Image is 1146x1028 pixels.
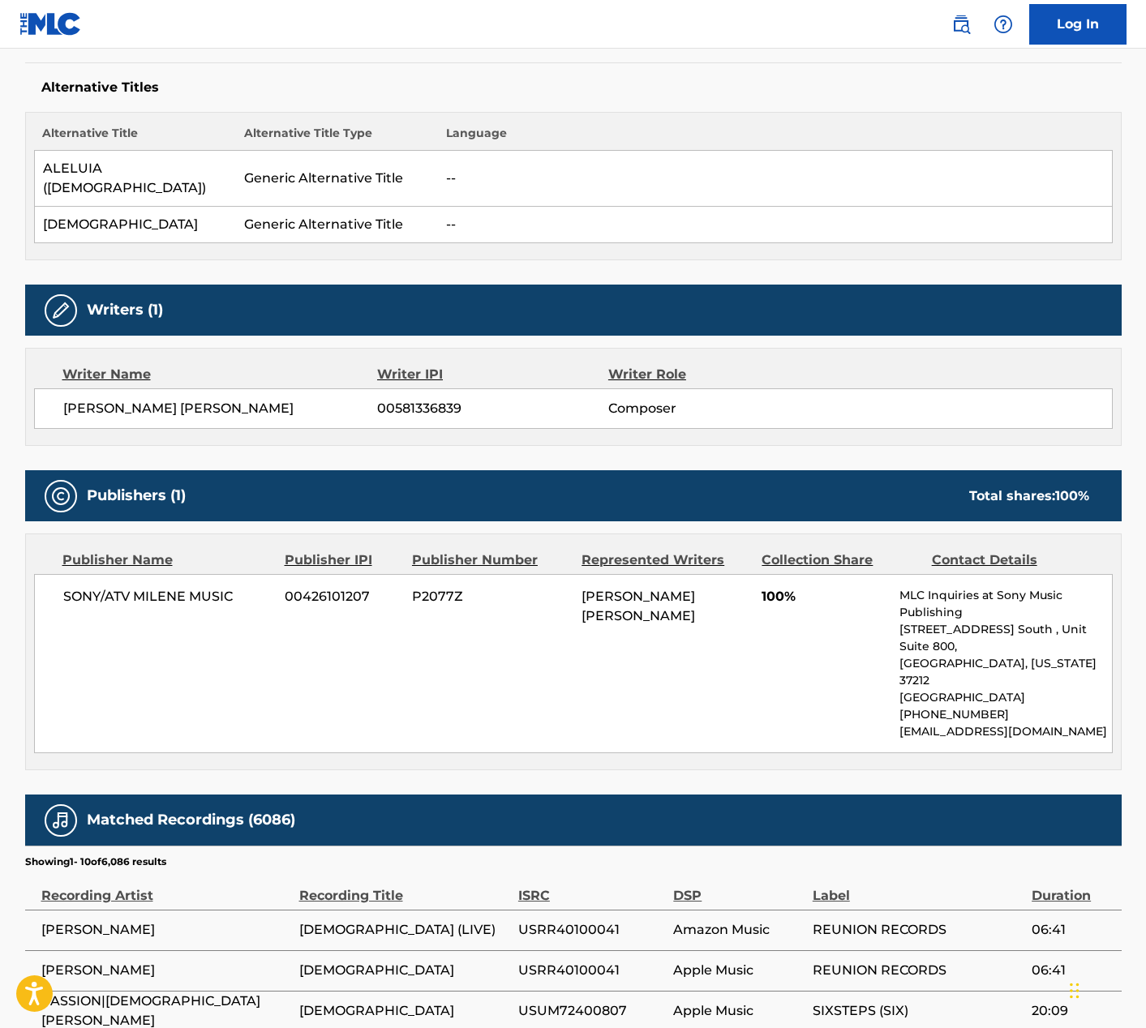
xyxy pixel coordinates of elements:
span: SONY/ATV MILENE MUSIC [63,587,273,606]
span: USRR40100041 [518,961,665,980]
div: Publisher IPI [285,550,400,570]
iframe: Chat Widget [1065,950,1146,1028]
span: [DEMOGRAPHIC_DATA] [299,1001,510,1021]
span: 100% [762,587,887,606]
span: Amazon Music [673,920,804,940]
span: [DEMOGRAPHIC_DATA] [299,961,510,980]
span: 06:41 [1032,961,1113,980]
span: [PERSON_NAME] [PERSON_NAME] [582,589,695,623]
img: search [951,15,971,34]
img: Writers [51,301,71,320]
span: REUNION RECORDS [813,920,1024,940]
span: 20:09 [1032,1001,1113,1021]
div: Recording Title [299,869,510,906]
a: Log In [1029,4,1127,45]
div: Publisher Name [62,550,273,570]
div: Drag [1070,966,1079,1015]
p: [PHONE_NUMBER] [899,706,1111,723]
td: [DEMOGRAPHIC_DATA] [34,207,236,243]
div: Label [813,869,1024,906]
div: Collection Share [762,550,919,570]
td: ALELUIA ([DEMOGRAPHIC_DATA]) [34,151,236,207]
h5: Alternative Titles [41,79,1105,96]
span: [PERSON_NAME] [41,920,291,940]
h5: Matched Recordings (6086) [87,811,295,829]
td: -- [438,151,1112,207]
th: Language [438,125,1112,151]
span: 06:41 [1032,920,1113,940]
a: Public Search [945,8,977,41]
th: Alternative Title [34,125,236,151]
div: ISRC [518,869,665,906]
span: Composer [608,399,818,418]
p: [GEOGRAPHIC_DATA] [899,689,1111,706]
span: USUM72400807 [518,1001,665,1021]
div: Writer Name [62,365,378,384]
td: Generic Alternative Title [236,207,438,243]
img: Publishers [51,486,71,506]
div: Publisher Number [412,550,569,570]
span: SIXSTEPS (SIX) [813,1001,1024,1021]
span: Apple Music [673,1001,804,1021]
p: [EMAIL_ADDRESS][DOMAIN_NAME] [899,723,1111,740]
span: [PERSON_NAME] [PERSON_NAME] [63,399,378,418]
span: P2077Z [412,587,569,606]
th: Alternative Title Type [236,125,438,151]
span: [DEMOGRAPHIC_DATA] (LIVE) [299,920,510,940]
p: Showing 1 - 10 of 6,086 results [25,855,166,869]
h5: Writers (1) [87,301,163,319]
div: Writer IPI [377,365,608,384]
div: Recording Artist [41,869,291,906]
span: 00426101207 [285,587,400,606]
img: help [994,15,1013,34]
img: Matched Recordings [51,811,71,830]
span: 00581336839 [377,399,607,418]
td: Generic Alternative Title [236,151,438,207]
div: Total shares: [969,486,1089,506]
div: Writer Role [608,365,818,384]
div: Help [987,8,1019,41]
span: USRR40100041 [518,920,665,940]
div: Represented Writers [582,550,749,570]
span: 100 % [1055,488,1089,503]
img: MLC Logo [19,12,82,36]
p: [STREET_ADDRESS] South , Unit Suite 800, [899,621,1111,655]
div: Contact Details [932,550,1089,570]
td: -- [438,207,1112,243]
span: REUNION RECORDS [813,961,1024,980]
span: Apple Music [673,961,804,980]
div: DSP [673,869,804,906]
span: [PERSON_NAME] [41,961,291,980]
p: MLC Inquiries at Sony Music Publishing [899,587,1111,621]
p: [GEOGRAPHIC_DATA], [US_STATE] 37212 [899,655,1111,689]
h5: Publishers (1) [87,486,186,505]
div: Duration [1032,869,1113,906]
